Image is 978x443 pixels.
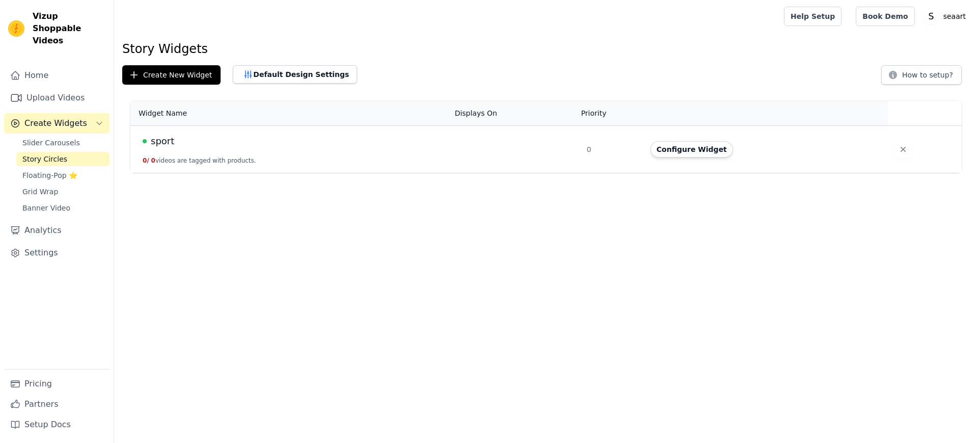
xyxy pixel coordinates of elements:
a: Book Demo [856,7,914,26]
span: 0 [151,157,155,164]
a: Home [4,65,110,86]
a: Help Setup [784,7,841,26]
span: sport [151,134,174,148]
span: Slider Carousels [22,138,80,148]
button: Create Widgets [4,113,110,134]
span: Story Circles [22,154,67,164]
h1: Story Widgets [122,41,970,57]
button: Create New Widget [122,65,221,85]
span: Grid Wrap [22,187,58,197]
a: Analytics [4,220,110,241]
a: Story Circles [16,152,110,166]
span: Live Published [143,139,147,143]
p: seaart [939,7,970,25]
span: Banner Video [22,203,70,213]
button: Default Design Settings [233,65,357,84]
th: Priority [581,101,644,126]
a: Pricing [4,374,110,394]
button: Delete widget [894,140,912,159]
a: How to setup? [881,72,962,82]
span: Vizup Shoppable Videos [33,10,105,47]
button: S seaart [923,7,970,25]
a: Floating-Pop ⭐ [16,168,110,183]
span: Floating-Pop ⭐ [22,170,77,180]
button: 0/ 0videos are tagged with products. [143,157,256,165]
a: Partners [4,394,110,414]
img: Vizup [8,20,24,37]
a: Slider Carousels [16,136,110,150]
span: 0 / [143,157,149,164]
th: Widget Name [130,101,449,126]
a: Setup Docs [4,414,110,435]
a: Banner Video [16,201,110,215]
button: Configure Widget [650,141,733,158]
text: S [928,11,934,21]
td: 0 [581,126,644,173]
a: Upload Videos [4,88,110,108]
button: How to setup? [881,65,962,85]
th: Displays On [449,101,581,126]
span: Create Widgets [24,117,87,129]
a: Grid Wrap [16,185,110,199]
a: Settings [4,243,110,263]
